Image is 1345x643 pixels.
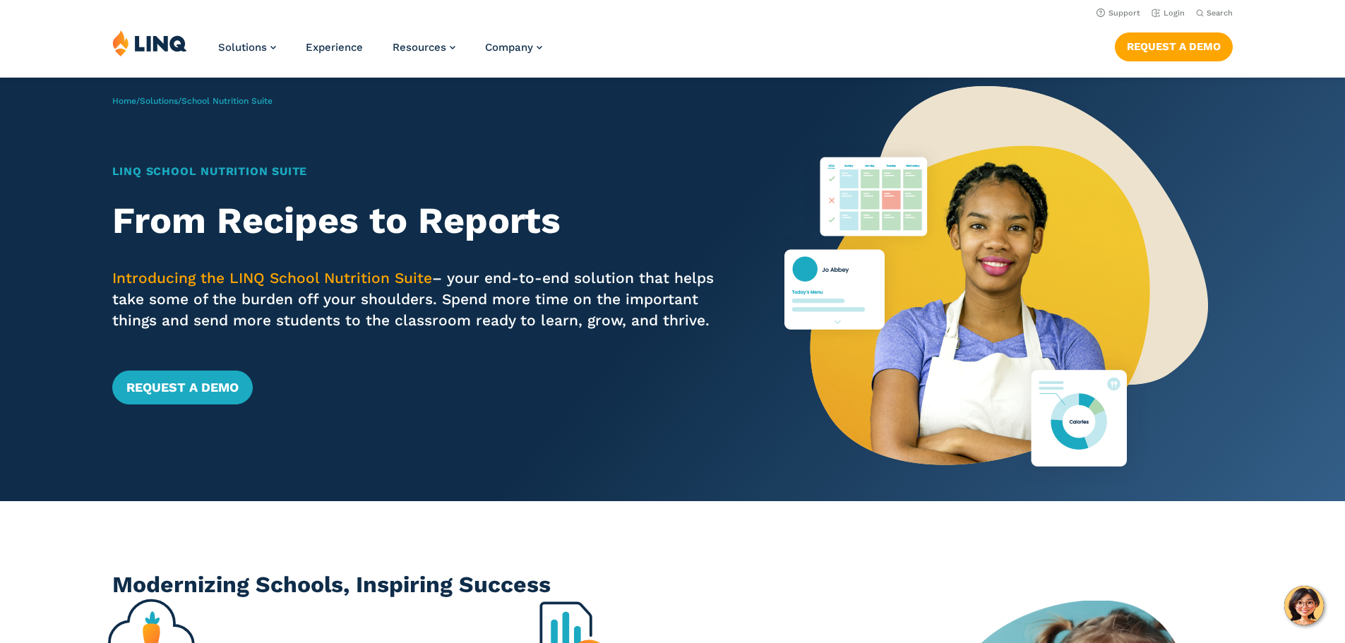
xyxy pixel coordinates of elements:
h2: From Recipes to Reports [112,200,730,242]
p: – your end-to-end solution that helps take some of the burden off your shoulders. Spend more time... [112,268,730,331]
h2: Modernizing Schools, Inspiring Success [112,569,1233,601]
a: Solutions [218,41,276,54]
a: Request a Demo [112,371,253,404]
span: Solutions [218,41,267,54]
img: Nutrition Suite Launch [784,78,1208,501]
a: Support [1096,8,1140,18]
img: LINQ | K‑12 Software [112,30,187,56]
span: School Nutrition Suite [181,96,273,106]
span: Company [485,41,533,54]
span: Introducing the LINQ School Nutrition Suite [112,269,432,287]
button: Hello, have a question? Let’s chat. [1284,586,1324,625]
a: Resources [393,41,455,54]
a: Request a Demo [1115,32,1233,61]
a: Home [112,96,136,106]
a: Experience [306,41,363,54]
nav: Button Navigation [1115,30,1233,61]
span: Search [1207,8,1233,18]
nav: Primary Navigation [218,30,542,76]
h1: LINQ School Nutrition Suite [112,163,730,180]
button: Open Search Bar [1196,8,1233,18]
a: Solutions [140,96,178,106]
span: Resources [393,41,446,54]
a: Company [485,41,542,54]
span: / / [112,96,273,106]
a: Login [1152,8,1185,18]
